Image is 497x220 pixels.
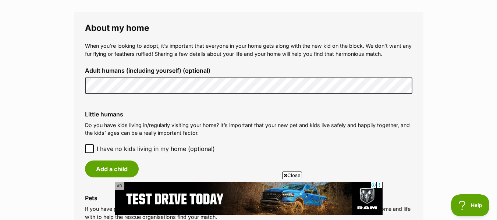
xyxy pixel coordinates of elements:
legend: About my home [85,23,412,33]
label: Pets [85,195,412,201]
label: Little humans [85,111,412,118]
span: AD [115,182,124,190]
iframe: Help Scout Beacon - Open [451,194,490,216]
button: Add a child [85,161,139,177]
p: Do you have kids living in/regularly visiting your home? It’s important that your new pet and kid... [85,121,412,137]
span: Close [282,172,302,179]
label: Adult humans (including yourself) (optional) [85,67,412,74]
p: When you’re looking to adopt, it’s important that everyone in your home gets along with the new k... [85,42,412,58]
span: I have no kids living in my home (optional) [97,144,215,153]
